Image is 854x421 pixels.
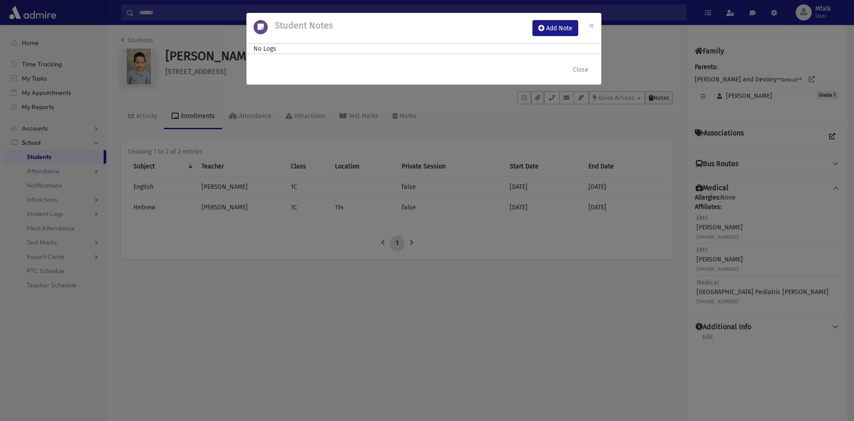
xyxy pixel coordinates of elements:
button: Close [567,61,594,78]
span: × [589,19,594,32]
div: No Logs [254,44,594,53]
h5: Student Notes [268,20,333,31]
button: Add Note [532,20,578,36]
button: Close [582,13,601,38]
